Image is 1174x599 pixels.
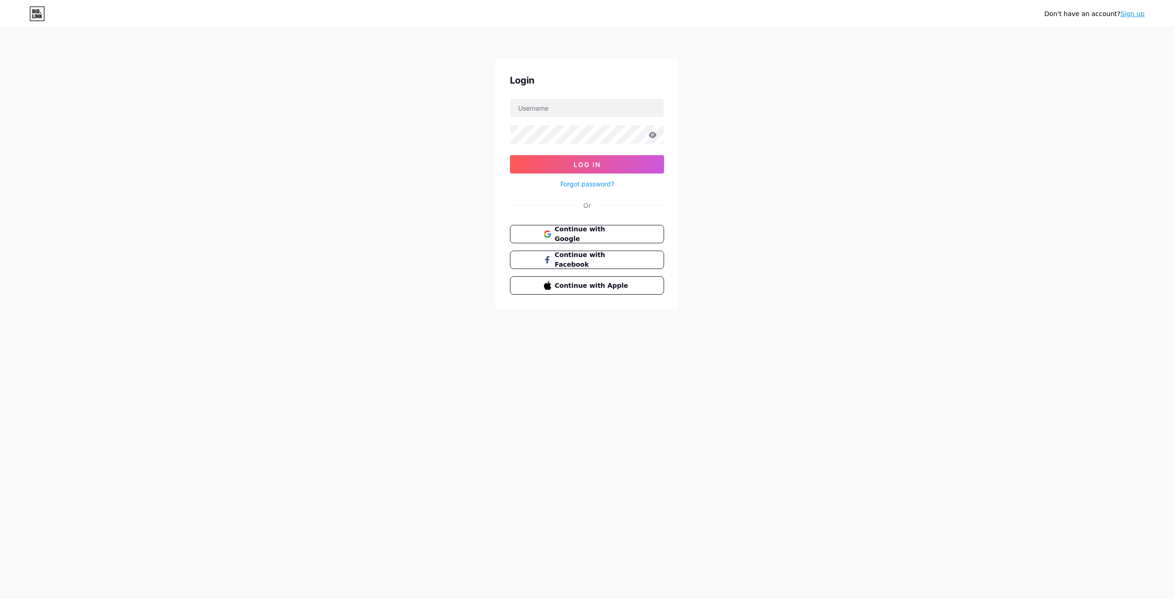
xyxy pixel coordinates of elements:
span: Continue with Google [555,224,631,244]
span: Continue with Facebook [555,250,631,269]
div: Don't have an account? [1044,9,1145,19]
a: Forgot password? [560,179,614,189]
input: Username [510,99,664,117]
button: Continue with Apple [510,276,664,295]
span: Continue with Apple [555,281,631,291]
div: Or [583,201,591,210]
span: Log In [574,161,601,168]
button: Continue with Google [510,225,664,243]
a: Sign up [1120,10,1145,17]
button: Continue with Facebook [510,251,664,269]
div: Login [510,73,664,87]
button: Log In [510,155,664,174]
